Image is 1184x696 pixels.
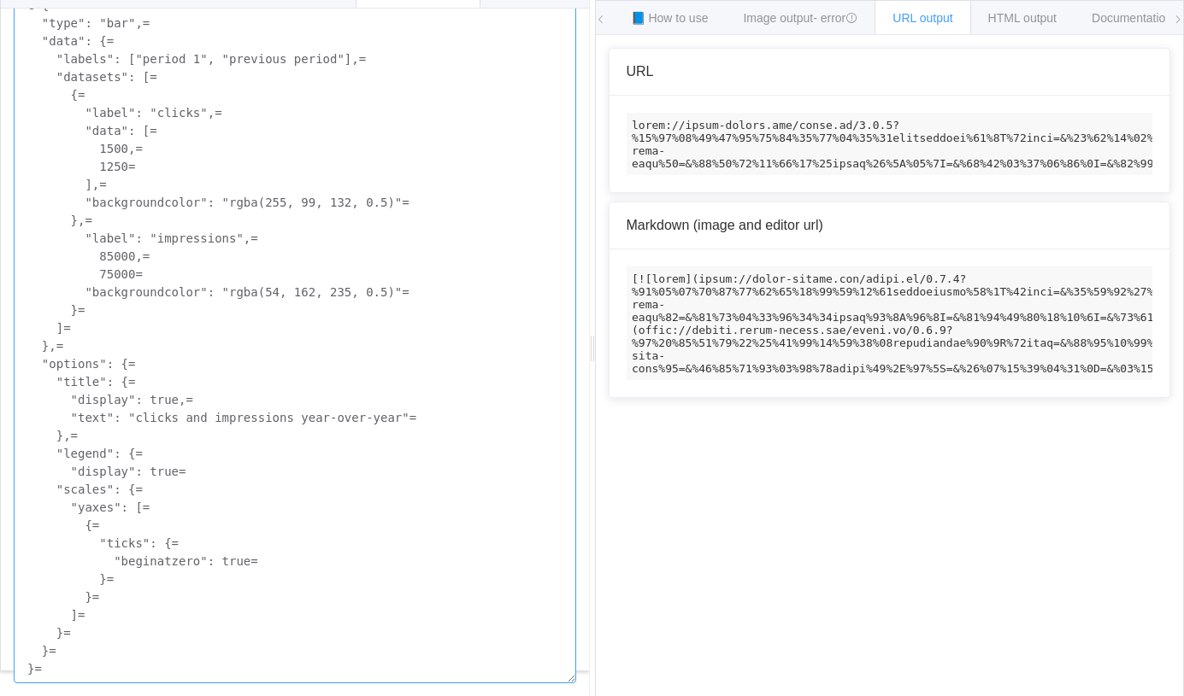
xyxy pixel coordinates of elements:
[627,64,654,79] span: URL
[1092,11,1172,25] span: Documentation
[627,218,823,232] span: Markdown (image and editor url)
[743,11,857,25] span: Image output
[627,266,1153,380] code: [![lorem](ipsum://dolor-sitame.con/adipi.el/0.7.4?%91%05%07%70%87%77%62%65%18%99%59%12%61seddoeiu...
[988,11,1057,25] span: HTML output
[631,11,709,25] span: 📘 How to use
[813,11,857,25] span: - error
[627,113,1153,175] code: lorem://ipsum-dolors.ame/conse.ad/3.0.5?%15%97%08%49%47%95%75%84%35%77%04%35%31elitseddoei%61%8T%...
[892,11,952,25] span: URL output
